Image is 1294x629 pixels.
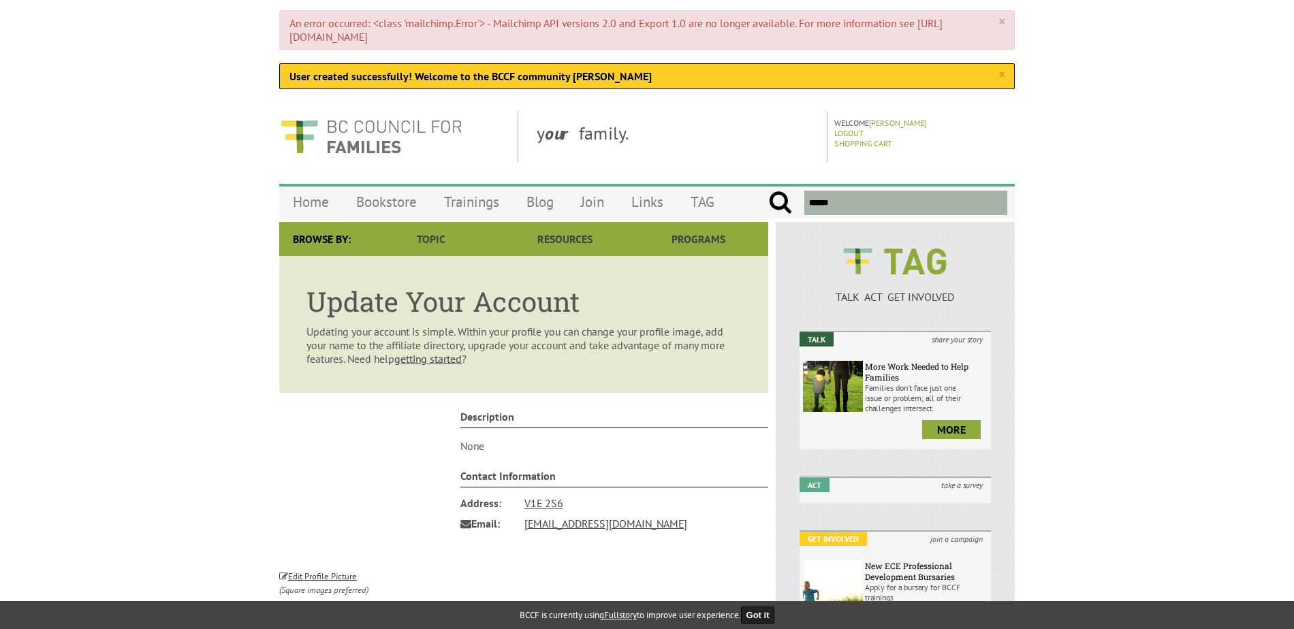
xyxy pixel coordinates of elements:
em: Get Involved [800,532,867,546]
h6: New ECE Professional Development Bursaries [865,560,988,582]
em: Act [800,478,830,492]
a: TALK ACT GET INVOLVED [800,276,991,304]
i: join a campaign [922,532,991,546]
a: Bookstore [343,186,430,218]
h4: Description [460,410,769,428]
a: V1E 2S6 [524,496,563,510]
a: Home [279,186,343,218]
a: Topic [364,222,498,256]
p: None [460,439,769,453]
strong: our [545,122,579,144]
a: Join [567,186,618,218]
a: Edit Profile Picture [279,568,357,582]
button: Got it [741,607,775,624]
a: [EMAIL_ADDRESS][DOMAIN_NAME] [524,517,687,530]
a: Resources [498,222,631,256]
div: An error occurred: <class 'mailchimp.Error'> - Mailchimp API versions 2.0 and Export 1.0 are no l... [279,10,1015,50]
div: Browse By: [279,222,364,256]
img: BCCF's TAG Logo [834,236,956,287]
a: more [922,420,981,439]
small: Edit Profile Picture [279,570,357,582]
a: [PERSON_NAME] [869,118,927,128]
p: TALK ACT GET INVOLVED [800,290,991,304]
a: Programs [632,222,766,256]
a: Shopping Cart [834,138,892,148]
a: Trainings [430,186,513,218]
div: User created successfully! Welcome to the BCCF community [PERSON_NAME] [279,63,1015,89]
h6: More Work Needed to Help Families [865,361,988,383]
a: Logout [834,128,864,138]
a: Links [618,186,677,218]
div: y family. [526,111,827,162]
article: Updating your account is simple. Within your profile you can change your profile image, add your ... [279,256,768,393]
a: Blog [513,186,567,218]
i: (Square images preferred) [279,584,368,596]
a: × [998,68,1005,82]
p: Apply for a bursary for BCCF trainings [865,582,988,602]
span: Email [460,513,515,534]
p: Welcome [834,118,1011,128]
a: Fullstory [604,609,637,621]
a: TAG [677,186,728,218]
input: Submit [768,191,792,215]
i: take a survey [933,478,991,492]
i: share your story [924,332,991,346]
em: Talk [800,332,834,346]
h4: Contact Information [460,469,769,487]
h1: Update Your Account [306,283,741,319]
span: Address [460,493,515,513]
img: BC Council for FAMILIES [279,111,463,162]
a: × [998,15,1005,29]
a: getting started [394,352,462,366]
p: Families don’t face just one issue or problem; all of their challenges intersect. [865,383,988,413]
